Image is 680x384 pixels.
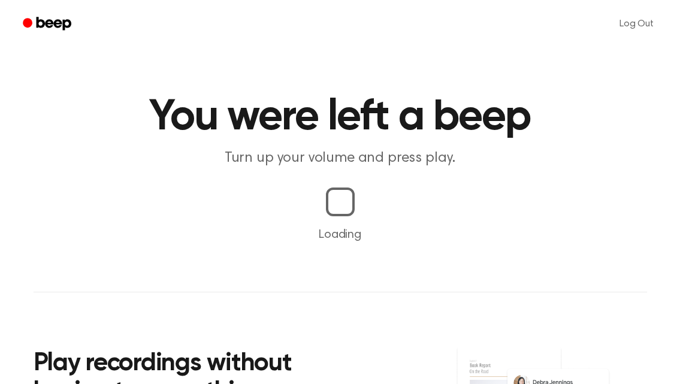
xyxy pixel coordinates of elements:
[14,226,666,244] p: Loading
[34,96,647,139] h1: You were left a beep
[608,10,666,38] a: Log Out
[110,149,570,168] p: Turn up your volume and press play.
[14,13,82,36] a: Beep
